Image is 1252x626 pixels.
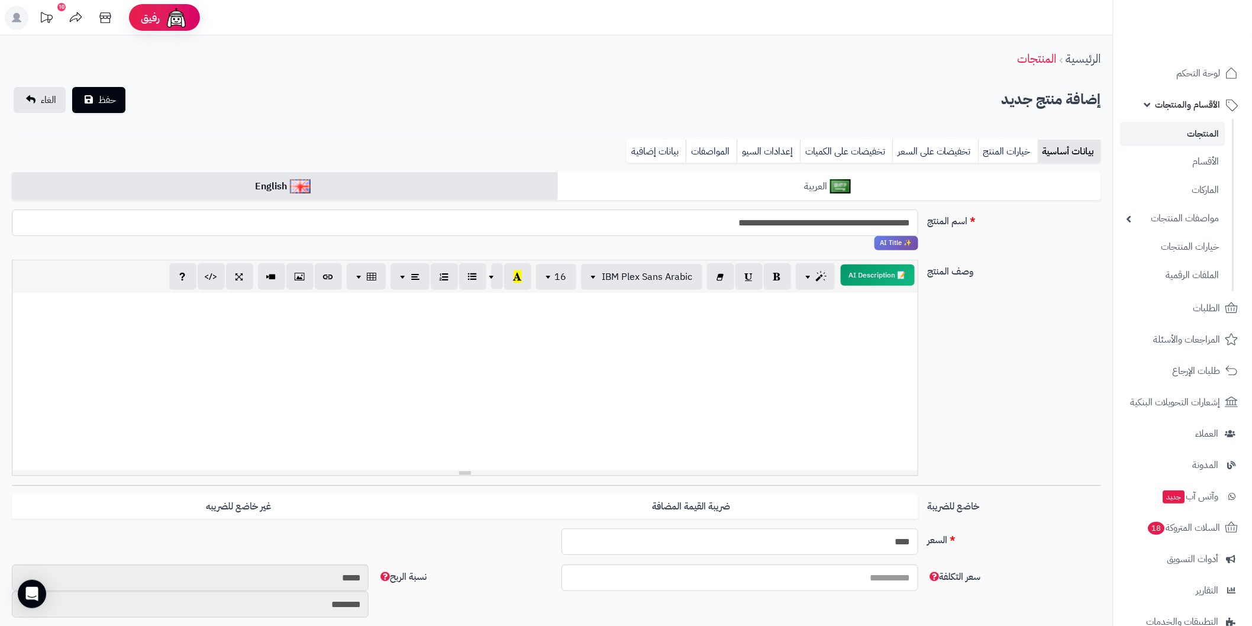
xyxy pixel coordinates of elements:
a: إشعارات التحويلات البنكية [1121,388,1245,417]
a: المراجعات والأسئلة [1121,325,1245,354]
a: المواصفات [686,140,737,163]
span: نسبة الربح [378,570,427,584]
label: وصف المنتج [923,260,1106,279]
span: جديد [1163,491,1185,504]
span: الأقسام والمنتجات [1156,96,1221,113]
span: الطلبات [1193,300,1221,317]
img: العربية [830,179,851,193]
span: لوحة التحكم [1177,65,1221,82]
div: Open Intercom Messenger [18,580,46,608]
label: غير خاضع للضريبه [12,495,465,519]
a: المنتجات [1121,122,1225,146]
button: حفظ [72,87,125,113]
label: ضريبة القيمة المضافة [465,495,918,519]
span: المدونة [1193,457,1219,473]
span: انقر لاستخدام رفيقك الذكي [875,236,918,250]
span: IBM Plex Sans Arabic [602,270,693,284]
a: الغاء [14,87,66,113]
a: التقارير [1121,576,1245,605]
img: ai-face.png [164,6,188,30]
span: العملاء [1196,425,1219,442]
button: IBM Plex Sans Arabic [581,264,702,290]
span: 16 [555,270,567,284]
a: الرئيسية [1066,50,1101,67]
a: English [12,172,557,201]
span: وآتس آب [1162,488,1219,505]
span: التقارير [1196,582,1219,599]
a: المدونة [1121,451,1245,479]
div: 10 [57,3,66,11]
a: تخفيضات على السعر [892,140,978,163]
a: الماركات [1121,178,1225,203]
a: الطلبات [1121,294,1245,322]
a: وآتس آبجديد [1121,482,1245,511]
a: مواصفات المنتجات [1121,206,1225,231]
span: رفيق [141,11,160,25]
a: تخفيضات على الكميات [800,140,892,163]
button: 16 [536,264,576,290]
label: خاضع للضريبة [923,495,1106,514]
h2: إضافة منتج جديد [1002,88,1101,112]
a: طلبات الإرجاع [1121,357,1245,385]
span: إشعارات التحويلات البنكية [1131,394,1221,411]
label: السعر [923,528,1106,547]
a: الملفات الرقمية [1121,263,1225,288]
span: الغاء [41,93,56,107]
img: logo-2.png [1172,33,1241,58]
span: 18 [1148,522,1165,535]
a: خيارات المنتجات [1121,234,1225,260]
a: الأقسام [1121,149,1225,175]
span: المراجعات والأسئلة [1154,331,1221,348]
span: طلبات الإرجاع [1173,363,1221,379]
img: English [290,179,311,193]
a: السلات المتروكة18 [1121,514,1245,542]
span: السلات المتروكة [1147,519,1221,536]
button: 📝 AI Description [841,264,915,286]
label: اسم المنتج [923,209,1106,228]
a: بيانات إضافية [627,140,686,163]
span: سعر التكلفة [928,570,981,584]
a: إعدادات السيو [737,140,800,163]
a: أدوات التسويق [1121,545,1245,573]
a: خيارات المنتج [978,140,1038,163]
a: لوحة التحكم [1121,59,1245,88]
span: حفظ [98,93,116,107]
span: أدوات التسويق [1167,551,1219,567]
a: العربية [557,172,1102,201]
a: المنتجات [1018,50,1057,67]
a: تحديثات المنصة [31,6,61,33]
a: بيانات أساسية [1038,140,1101,163]
a: العملاء [1121,420,1245,448]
